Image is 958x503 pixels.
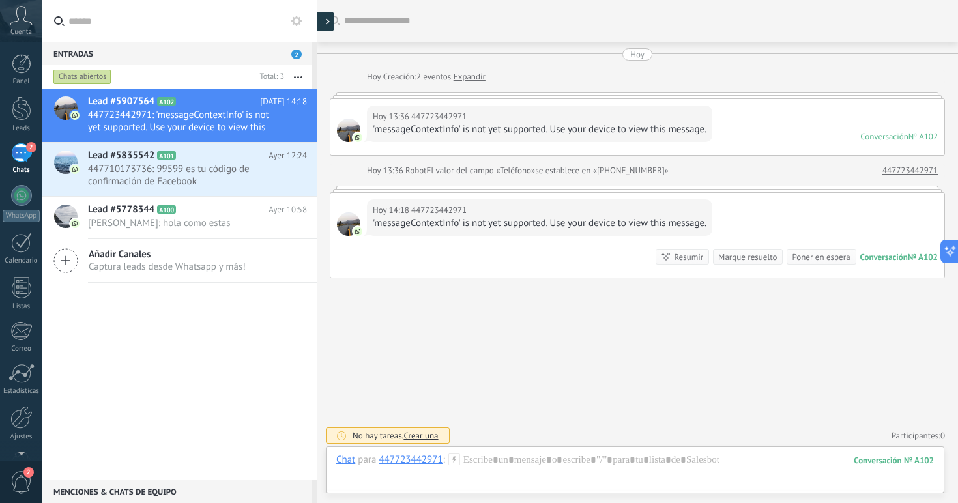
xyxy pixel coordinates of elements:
[88,95,154,108] span: Lead #5907564
[373,204,411,217] div: Hoy 14:18
[89,248,246,261] span: Añadir Canales
[269,203,307,216] span: Ayer 10:58
[940,430,945,441] span: 0
[630,48,645,61] div: Hoy
[367,70,486,83] div: Creación:
[157,205,176,214] span: A100
[3,124,40,133] div: Leads
[337,119,360,142] span: 447723442971
[358,453,376,467] span: para
[353,430,439,441] div: No hay tareas.
[70,165,80,174] img: com.amocrm.amocrmwa.svg
[255,70,284,83] div: Total: 3
[792,251,850,263] div: Poner en espera
[3,387,40,395] div: Estadísticas
[427,164,536,177] span: El valor del campo «Teléfono»
[718,251,777,263] div: Marque resuelto
[3,302,40,311] div: Listas
[3,78,40,86] div: Panel
[42,89,317,142] a: Lead #5907564 A102 [DATE] 14:18 447723442971: 'messageContextInfo' is not yet supported. Use your...
[860,251,908,263] div: Conversación
[379,453,443,465] div: 447723442971
[854,455,934,466] div: 102
[373,217,706,230] div: 'messageContextInfo' is not yet supported. Use your device to view this message.
[88,203,154,216] span: Lead #5778344
[89,261,246,273] span: Captura leads desde Whatsapp y más!
[373,123,706,136] div: 'messageContextInfo' is not yet supported. Use your device to view this message.
[367,70,383,83] div: Hoy
[454,70,486,83] a: Expandir
[3,210,40,222] div: WhatsApp
[284,65,312,89] button: Más
[3,166,40,175] div: Chats
[367,164,405,177] div: Hoy 13:36
[260,95,307,108] span: [DATE] 14:18
[269,149,307,162] span: Ayer 12:24
[88,149,154,162] span: Lead #5835542
[26,142,36,152] span: 2
[42,480,312,503] div: Menciones & Chats de equipo
[411,110,467,123] span: 447723442971
[157,151,176,160] span: A101
[23,467,34,478] span: 2
[860,131,908,142] div: Conversación
[42,197,317,238] a: Lead #5778344 A100 Ayer 10:58 [PERSON_NAME]: hola como estas
[403,430,438,441] span: Crear una
[88,163,282,188] span: 447710173736: 99599 es tu código de confirmación de Facebook
[353,227,362,236] img: com.amocrm.amocrmwa.svg
[674,251,703,263] div: Resumir
[3,257,40,265] div: Calendario
[882,164,938,177] a: 447723442971
[353,133,362,142] img: com.amocrm.amocrmwa.svg
[443,453,445,467] span: :
[88,109,282,134] span: 447723442971: 'messageContextInfo' is not yet supported. Use your device to view this message.
[42,143,317,196] a: Lead #5835542 A101 Ayer 12:24 447710173736: 99599 es tu código de confirmación de Facebook
[70,111,80,120] img: com.amocrm.amocrmwa.svg
[157,97,176,106] span: A102
[10,28,32,36] span: Cuenta
[53,69,111,85] div: Chats abiertos
[88,217,282,229] span: [PERSON_NAME]: hola como estas
[70,219,80,228] img: com.amocrm.amocrmwa.svg
[373,110,411,123] div: Hoy 13:36
[892,430,945,441] a: Participantes:0
[411,204,467,217] span: 447723442971
[3,345,40,353] div: Correo
[315,12,334,31] div: Mostrar
[535,164,669,177] span: se establece en «[PHONE_NUMBER]»
[337,212,360,236] span: 447723442971
[908,251,938,263] div: № A102
[291,50,302,59] span: 2
[42,42,312,65] div: Entradas
[416,70,451,83] span: 2 eventos
[908,131,938,142] div: № A102
[3,433,40,441] div: Ajustes
[405,165,426,176] span: Robot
